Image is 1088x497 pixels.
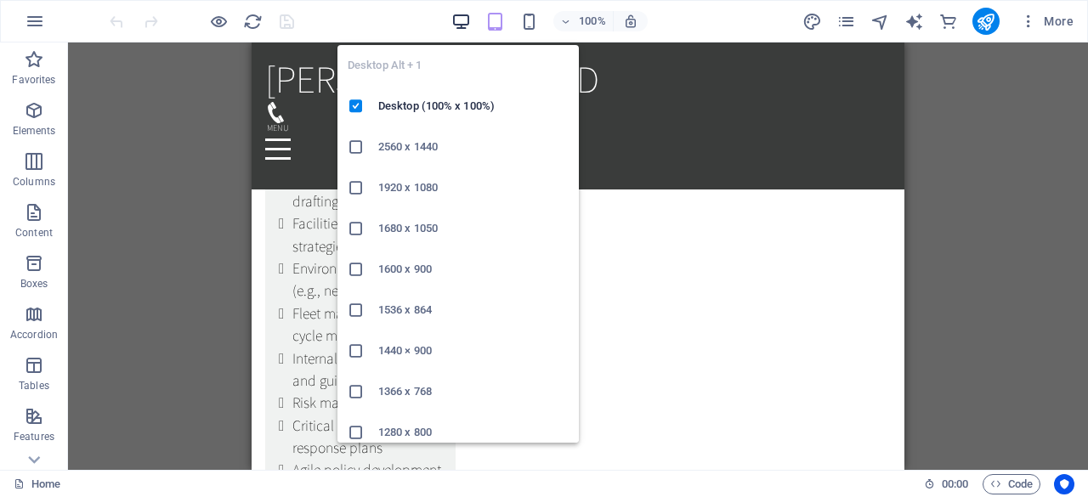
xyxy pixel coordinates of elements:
[976,12,995,31] i: Publish
[378,178,569,198] h6: 1920 x 1080
[579,11,606,31] h6: 100%
[954,477,956,490] span: :
[990,474,1033,494] span: Code
[378,341,569,361] h6: 1440 × 900
[938,11,959,31] button: commerce
[1054,474,1074,494] button: Usercentrics
[983,474,1040,494] button: Code
[13,124,56,138] p: Elements
[15,226,53,240] p: Content
[14,430,54,443] p: Features
[802,11,823,31] button: design
[378,422,569,443] h6: 1280 x 800
[378,137,569,157] h6: 2560 x 1440
[242,11,263,31] button: reload
[208,11,229,31] button: Click here to leave preview mode and continue editing
[378,218,569,239] h6: 1680 x 1050
[10,328,58,342] p: Accordion
[378,259,569,280] h6: 1600 x 900
[378,381,569,402] h6: 1366 x 768
[1013,8,1080,35] button: More
[972,8,1000,35] button: publish
[870,11,891,31] button: navigator
[553,11,614,31] button: 100%
[12,73,55,87] p: Favorites
[836,12,856,31] i: Pages (Ctrl+Alt+S)
[13,175,55,189] p: Columns
[942,474,968,494] span: 00 00
[802,12,822,31] i: Design (Ctrl+Alt+Y)
[623,14,638,29] i: On resize automatically adjust zoom level to fit chosen device.
[904,11,925,31] button: text_generator
[1020,13,1074,30] span: More
[870,12,890,31] i: Navigator
[836,11,857,31] button: pages
[378,96,569,116] h6: Desktop (100% x 100%)
[20,277,48,291] p: Boxes
[19,379,49,393] p: Tables
[14,474,60,494] a: Click to cancel selection. Double-click to open Pages
[924,474,969,494] h6: Session time
[904,12,924,31] i: AI Writer
[938,12,958,31] i: Commerce
[378,300,569,320] h6: 1536 x 864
